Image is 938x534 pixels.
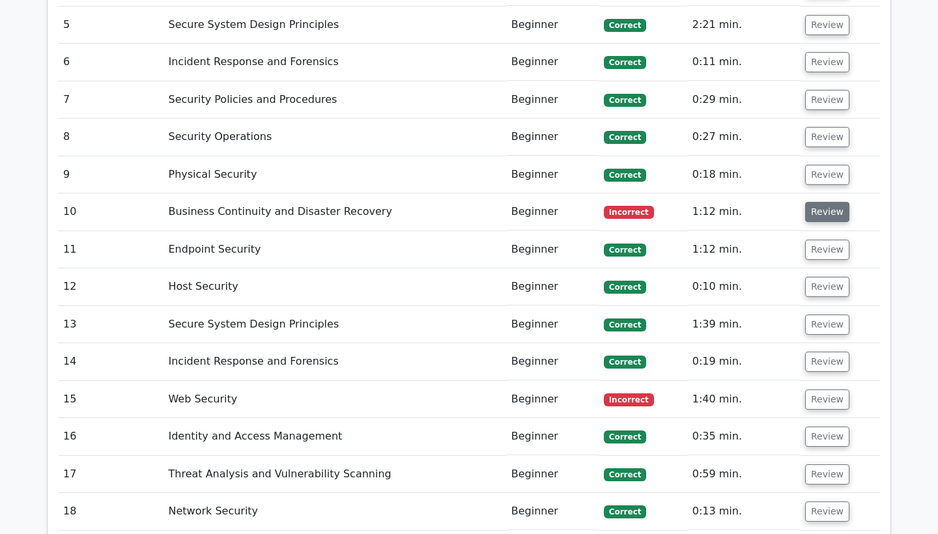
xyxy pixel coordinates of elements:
span: Correct [604,318,646,331]
td: Endpoint Security [163,231,505,268]
td: 0:35 min. [687,418,800,455]
td: Web Security [163,381,505,418]
span: Correct [604,131,646,144]
td: 10 [58,193,163,231]
button: Review [805,501,849,522]
button: Review [805,315,849,335]
span: Correct [604,281,646,294]
td: 5 [58,7,163,44]
span: Correct [604,505,646,518]
td: Beginner [506,81,599,119]
td: Incident Response and Forensics [163,343,505,380]
td: Beginner [506,268,599,305]
td: 1:39 min. [687,306,800,343]
td: 14 [58,343,163,380]
td: Beginner [506,306,599,343]
td: 15 [58,381,163,418]
button: Review [805,90,849,110]
button: Review [805,389,849,410]
button: Review [805,464,849,485]
td: Beginner [506,231,599,268]
button: Review [805,15,849,35]
td: 0:29 min. [687,81,800,119]
td: 7 [58,81,163,119]
button: Review [805,352,849,372]
td: 12 [58,268,163,305]
td: 13 [58,306,163,343]
td: 0:10 min. [687,268,800,305]
span: Correct [604,56,646,69]
td: Beginner [506,418,599,455]
td: Beginner [506,156,599,193]
td: Network Security [163,493,505,530]
td: Beginner [506,381,599,418]
span: Correct [604,94,646,107]
td: Identity and Access Management [163,418,505,455]
td: Secure System Design Principles [163,306,505,343]
td: Beginner [506,119,599,156]
td: 1:12 min. [687,193,800,231]
td: Business Continuity and Disaster Recovery [163,193,505,231]
span: Correct [604,244,646,257]
td: 11 [58,231,163,268]
td: Physical Security [163,156,505,193]
button: Review [805,427,849,447]
td: 1:40 min. [687,381,800,418]
span: Correct [604,19,646,32]
td: 0:27 min. [687,119,800,156]
td: Secure System Design Principles [163,7,505,44]
td: 6 [58,44,163,81]
button: Review [805,165,849,185]
td: Beginner [506,193,599,231]
span: Incorrect [604,206,654,219]
td: 16 [58,418,163,455]
td: 0:19 min. [687,343,800,380]
span: Correct [604,169,646,182]
button: Review [805,52,849,72]
td: Incident Response and Forensics [163,44,505,81]
button: Review [805,240,849,260]
td: 17 [58,456,163,493]
span: Correct [604,468,646,481]
button: Review [805,127,849,147]
span: Correct [604,430,646,443]
td: Beginner [506,456,599,493]
td: Host Security [163,268,505,305]
td: 0:18 min. [687,156,800,193]
td: 8 [58,119,163,156]
td: 9 [58,156,163,193]
span: Incorrect [604,393,654,406]
td: 2:21 min. [687,7,800,44]
td: 0:13 min. [687,493,800,530]
td: Beginner [506,7,599,44]
td: 0:59 min. [687,456,800,493]
span: Correct [604,356,646,369]
td: Threat Analysis and Vulnerability Scanning [163,456,505,493]
button: Review [805,277,849,297]
td: Security Operations [163,119,505,156]
td: 18 [58,493,163,530]
button: Review [805,202,849,222]
td: Security Policies and Procedures [163,81,505,119]
td: 0:11 min. [687,44,800,81]
td: Beginner [506,493,599,530]
td: Beginner [506,44,599,81]
td: Beginner [506,343,599,380]
td: 1:12 min. [687,231,800,268]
